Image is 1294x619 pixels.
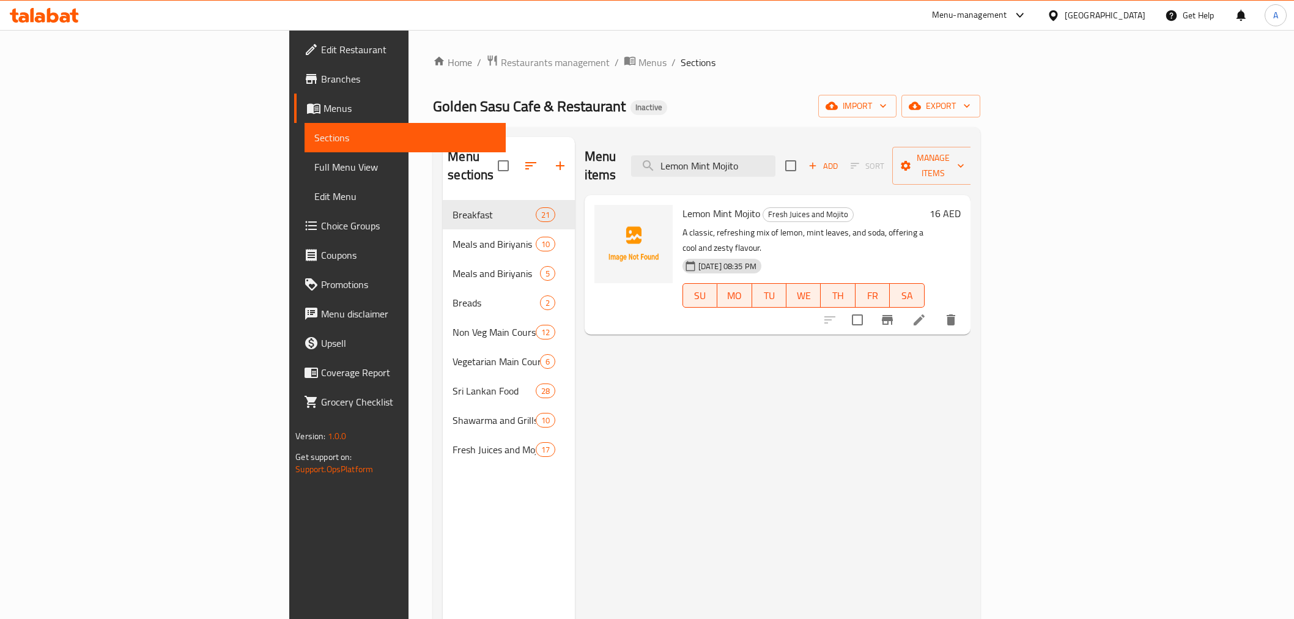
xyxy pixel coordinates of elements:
[932,8,1007,23] div: Menu-management
[453,354,539,369] span: Vegetarian Main Course
[536,207,555,222] div: items
[804,157,843,176] button: Add
[540,266,555,281] div: items
[295,461,373,477] a: Support.OpsPlatform
[295,449,352,465] span: Get support on:
[321,42,495,57] span: Edit Restaurant
[453,237,535,251] span: Meals and Biriyanis
[443,259,575,288] div: Meals and Biriyanis5
[443,435,575,464] div: Fresh Juices and Mojito17
[294,94,505,123] a: Menus
[630,102,667,113] span: Inactive
[818,95,897,117] button: import
[890,283,924,308] button: SA
[294,270,505,299] a: Promotions
[294,211,505,240] a: Choice Groups
[682,204,760,223] span: Lemon Mint Mojito
[453,207,535,222] span: Breakfast
[688,287,712,305] span: SU
[321,248,495,262] span: Coupons
[682,283,717,308] button: SU
[453,266,539,281] span: Meals and Biriyanis
[585,147,616,184] h2: Menu items
[826,287,850,305] span: TH
[536,384,555,398] div: items
[443,288,575,317] div: Breads2
[638,55,667,70] span: Menus
[453,384,535,398] span: Sri Lankan Food
[295,428,325,444] span: Version:
[895,287,919,305] span: SA
[321,336,495,350] span: Upsell
[536,385,555,397] span: 28
[443,376,575,406] div: Sri Lankan Food28
[536,239,555,250] span: 10
[321,365,495,380] span: Coverage Report
[314,160,495,174] span: Full Menu View
[778,153,804,179] span: Select section
[536,209,555,221] span: 21
[321,395,495,409] span: Grocery Checklist
[717,283,752,308] button: MO
[305,182,505,211] a: Edit Menu
[693,261,761,272] span: [DATE] 08:35 PM
[671,55,676,70] li: /
[294,358,505,387] a: Coverage Report
[631,155,775,177] input: search
[321,72,495,86] span: Branches
[763,207,853,221] span: Fresh Juices and Mojito
[536,442,555,457] div: items
[681,55,715,70] span: Sections
[540,295,555,310] div: items
[453,413,535,428] span: Shawarma and Grills
[545,151,575,180] button: Add section
[892,147,974,185] button: Manage items
[541,297,555,309] span: 2
[624,54,667,70] a: Menus
[321,218,495,233] span: Choice Groups
[682,225,925,256] p: A classic, refreshing mix of lemon, mint leaves, and soda, offering a cool and zesty flavour.
[630,100,667,115] div: Inactive
[453,325,535,339] span: Non Veg Main Course
[930,205,961,222] h6: 16 AED
[294,328,505,358] a: Upsell
[791,287,816,305] span: WE
[516,151,545,180] span: Sort sections
[490,153,516,179] span: Select all sections
[821,283,855,308] button: TH
[1065,9,1145,22] div: [GEOGRAPHIC_DATA]
[305,123,505,152] a: Sections
[901,95,980,117] button: export
[443,200,575,229] div: Breakfast21
[873,305,902,335] button: Branch-specific-item
[453,295,539,310] div: Breads
[536,237,555,251] div: items
[453,442,535,457] div: Fresh Juices and Mojito
[541,268,555,280] span: 5
[536,327,555,338] span: 12
[1273,9,1278,22] span: A
[936,305,966,335] button: delete
[294,64,505,94] a: Branches
[807,159,840,173] span: Add
[294,240,505,270] a: Coupons
[722,287,747,305] span: MO
[536,415,555,426] span: 10
[752,283,786,308] button: TU
[305,152,505,182] a: Full Menu View
[843,157,892,176] span: Select section first
[501,55,610,70] span: Restaurants management
[845,307,870,333] span: Select to update
[804,157,843,176] span: Add item
[536,444,555,456] span: 17
[902,150,964,181] span: Manage items
[314,189,495,204] span: Edit Menu
[757,287,782,305] span: TU
[321,306,495,321] span: Menu disclaimer
[294,35,505,64] a: Edit Restaurant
